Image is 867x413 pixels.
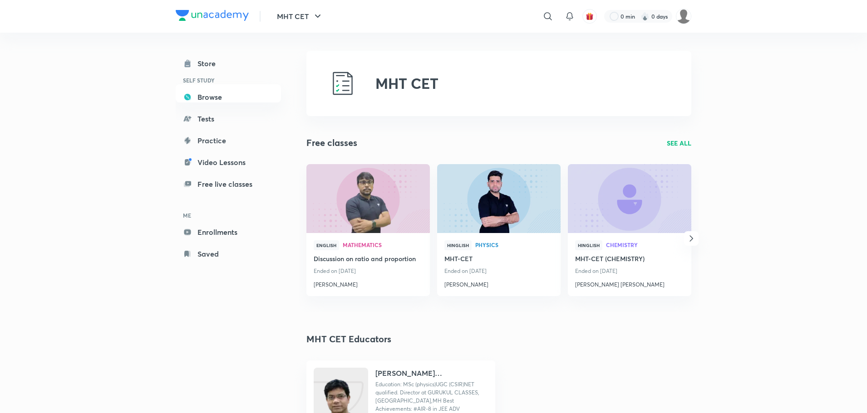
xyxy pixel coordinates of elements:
[314,277,423,289] a: [PERSON_NAME]
[582,9,597,24] button: avatar
[176,110,281,128] a: Tests
[314,265,423,277] p: Ended on [DATE]
[314,240,339,250] span: English
[176,10,249,23] a: Company Logo
[640,12,650,21] img: streak
[176,88,281,106] a: Browse
[444,265,553,277] p: Ended on [DATE]
[176,175,281,193] a: Free live classes
[444,240,472,250] span: Hinglish
[176,73,281,88] h6: SELF STUDY
[176,223,281,241] a: Enrollments
[271,7,329,25] button: MHT CET
[343,242,423,248] span: Mathematics
[444,254,553,265] a: MHT-CET
[606,242,684,248] span: Chemistry
[575,254,684,265] a: MHT-CET (CHEMISTRY)
[343,242,423,248] a: Mathematics
[575,277,684,289] a: [PERSON_NAME] [PERSON_NAME]
[176,153,281,171] a: Video Lessons
[436,163,562,233] img: new-thumbnail
[444,277,553,289] a: [PERSON_NAME]
[306,164,430,233] a: new-thumbnail
[306,332,391,346] h3: MHT CET Educators
[176,54,281,73] a: Store
[606,242,684,248] a: Chemistry
[176,245,281,263] a: Saved
[176,10,249,21] img: Company Logo
[375,368,488,379] h4: [PERSON_NAME] [PERSON_NAME]
[197,58,221,69] div: Store
[375,75,438,92] h2: MHT CET
[375,380,488,413] p: Education: MSc (physics)UGC (CSIR)NET qualified. Director at GURUKUL CLASSES, Aurangabad,MH Best ...
[306,136,357,150] h2: Free classes
[568,164,691,233] a: new-thumbnail
[475,242,553,248] span: Physics
[586,12,594,20] img: avatar
[176,131,281,150] a: Practice
[676,9,691,24] img: Vivek Patil
[305,163,431,233] img: new-thumbnail
[176,208,281,223] h6: ME
[567,163,692,233] img: new-thumbnail
[667,138,691,148] a: SEE ALL
[328,69,357,98] img: MHT CET
[575,240,602,250] span: Hinglish
[437,164,561,233] a: new-thumbnail
[314,254,423,265] a: Discussion on ratio and proportion
[475,242,553,248] a: Physics
[575,265,684,277] p: Ended on [DATE]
